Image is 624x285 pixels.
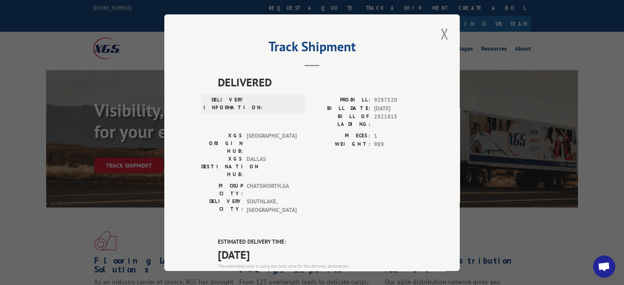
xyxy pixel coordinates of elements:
[374,132,423,140] span: 1
[203,96,245,111] label: DELIVERY INFORMATION:
[374,104,423,113] span: [DATE]
[593,255,615,278] a: Open chat
[218,238,423,246] label: ESTIMATED DELIVERY TIME:
[247,132,296,155] span: [GEOGRAPHIC_DATA]
[312,104,370,113] label: BILL DATE:
[374,113,423,128] span: 2821815
[201,155,243,178] label: XGS DESTINATION HUB:
[374,140,423,148] span: 989
[201,41,423,55] h2: Track Shipment
[201,198,243,214] label: DELIVERY CITY:
[312,113,370,128] label: BILL OF LADING:
[247,198,296,214] span: SOUTHLAKE , [GEOGRAPHIC_DATA]
[201,132,243,155] label: XGS ORIGIN HUB:
[218,262,423,269] div: The estimated time is using the time zone for the delivery destination.
[218,246,423,262] span: [DATE]
[438,24,450,44] button: Close modal
[312,132,370,140] label: PIECES:
[201,182,243,198] label: PICKUP CITY:
[374,96,423,104] span: 9287520
[312,140,370,148] label: WEIGHT:
[218,74,423,90] span: DELIVERED
[247,182,296,198] span: CHATSWORTH , GA
[247,155,296,178] span: DALLAS
[312,96,370,104] label: PROBILL:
